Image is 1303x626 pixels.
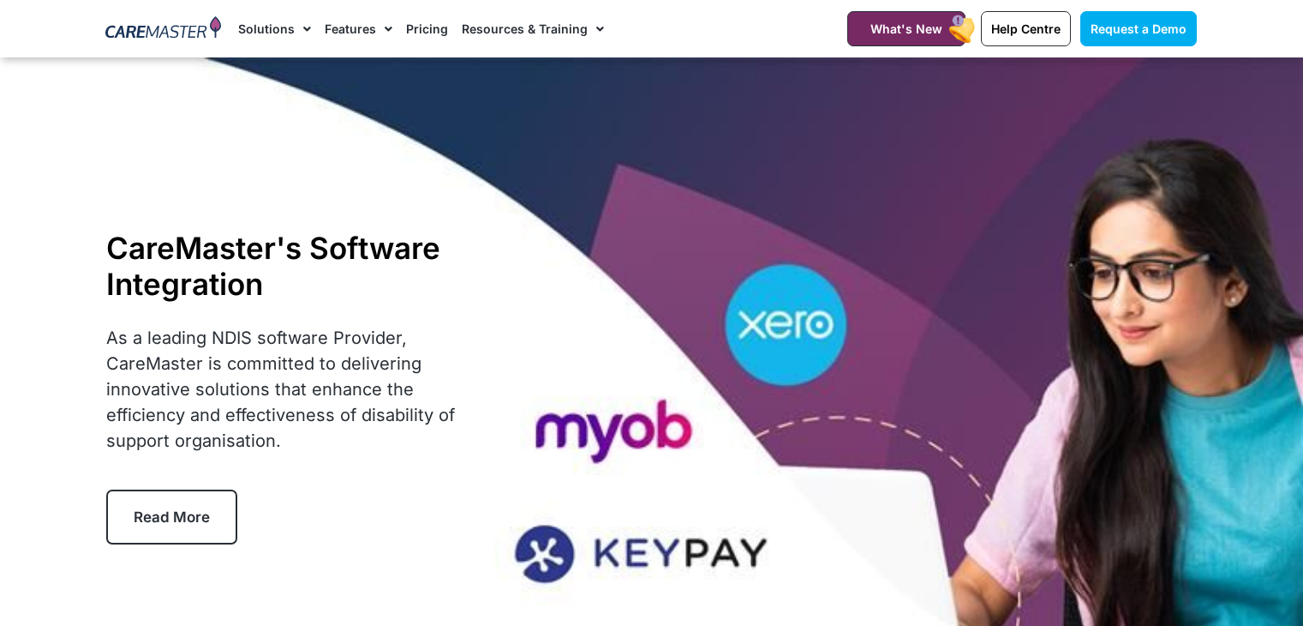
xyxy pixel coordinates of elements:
span: Request a Demo [1091,21,1186,36]
a: What's New [847,11,965,46]
img: CareMaster Logo [105,16,221,42]
a: Request a Demo [1080,11,1197,46]
h1: CareMaster's Software Integration [106,230,477,302]
span: Read More [134,509,210,526]
span: Help Centre [991,21,1061,36]
p: As a leading NDIS software Provider, CareMaster is committed to delivering innovative solutions t... [106,325,477,454]
a: Read More [106,490,237,545]
span: What's New [870,21,942,36]
a: Help Centre [981,11,1071,46]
